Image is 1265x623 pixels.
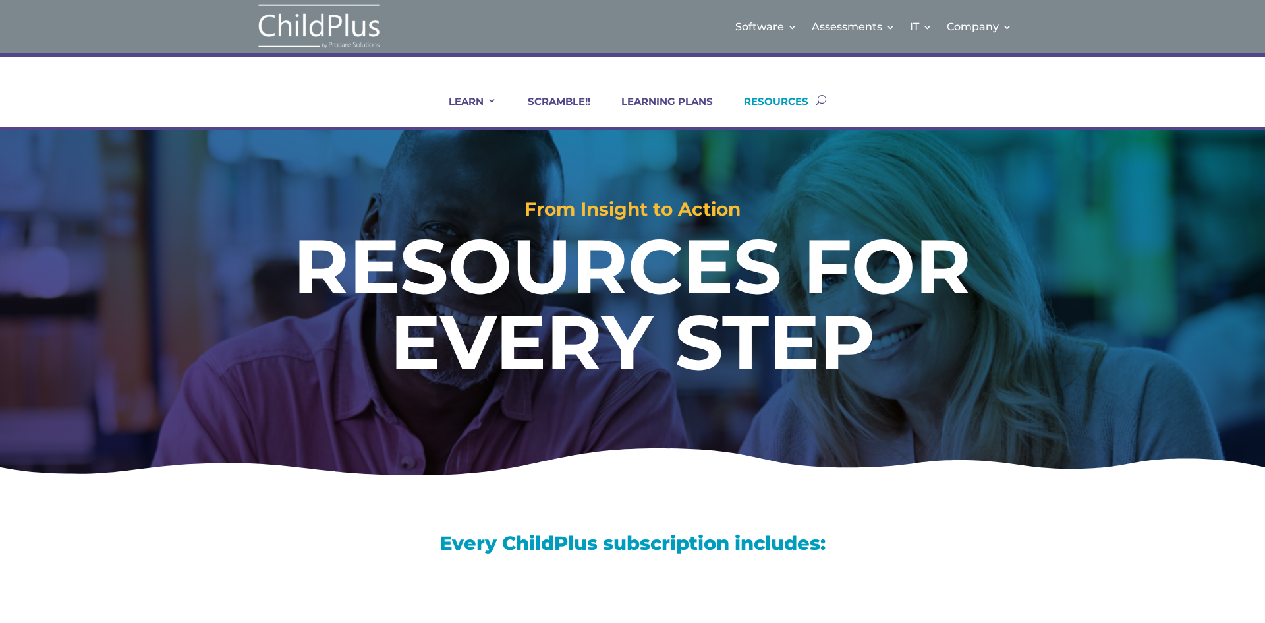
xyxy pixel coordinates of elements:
[432,95,497,127] a: LEARN
[727,95,808,127] a: RESOURCES
[63,200,1202,225] h2: From Insight to Action
[511,95,590,127] a: SCRAMBLE!!
[177,228,1088,386] h1: RESOURCES FOR EVERY STEP
[211,533,1054,559] h3: Every ChildPlus subscription includes:
[605,95,713,127] a: LEARNING PLANS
